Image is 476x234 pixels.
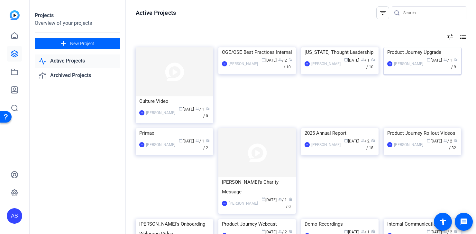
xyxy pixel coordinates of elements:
span: [DATE] [261,58,277,63]
span: / 1 [361,58,370,63]
span: radio [454,229,458,233]
h1: Active Projects [136,9,176,17]
span: / 1 [196,139,204,143]
span: [DATE] [427,139,442,143]
div: [PERSON_NAME] [394,61,423,67]
span: radio [288,58,292,62]
span: [DATE] [179,139,194,143]
span: / 9 [451,58,458,69]
span: calendar_today [344,229,348,233]
div: Demo Recordings [305,219,375,229]
span: [DATE] [179,107,194,112]
span: / 1 [444,58,452,63]
div: Product Journey Rollout Videos [387,128,458,138]
a: Active Projects [35,54,120,68]
div: Internal Communications [387,219,458,229]
div: [US_STATE] Thought Leadership [305,47,375,57]
div: MK [305,142,310,147]
div: AS [139,110,144,115]
div: [PERSON_NAME] [394,141,423,148]
span: calendar_today [179,107,183,111]
div: Primax [139,128,210,138]
div: Overview of your projects [35,19,120,27]
span: radio [454,139,458,142]
div: [PERSON_NAME] [311,141,341,148]
span: calendar_today [427,139,431,142]
div: AS [222,201,227,206]
span: / 1 [196,107,204,112]
span: group [278,229,282,233]
span: radio [371,139,375,142]
img: blue-gradient.svg [10,10,20,20]
span: / 2 [203,139,210,150]
span: calendar_today [179,139,183,142]
div: [PERSON_NAME]'s Charity Message [222,177,292,197]
span: [DATE] [344,58,359,63]
div: Projects [35,12,120,19]
span: group [196,139,199,142]
span: calendar_today [427,58,431,62]
span: radio [206,107,210,111]
span: calendar_today [261,58,265,62]
div: [PERSON_NAME] [229,61,258,67]
div: 2025 Annual Report [305,128,375,138]
span: group [444,139,447,142]
span: / 2 [361,139,370,143]
mat-icon: tune [446,33,454,41]
span: calendar_today [344,139,348,142]
div: Product Journey Upgrade [387,47,458,57]
button: New Project [35,38,120,49]
span: radio [371,229,375,233]
div: [PERSON_NAME] [146,141,175,148]
div: CGE/CSE Best Practices Internal [222,47,292,57]
mat-icon: list [459,33,466,41]
div: AS [222,61,227,66]
span: group [361,229,365,233]
mat-icon: message [460,218,468,226]
div: Culture Video [139,96,210,106]
span: [DATE] [427,58,442,63]
span: group [361,58,365,62]
div: AS [305,61,310,66]
span: New Project [70,40,94,47]
span: radio [288,229,292,233]
div: Product Journey Webcast [222,219,292,229]
span: calendar_today [344,58,348,62]
span: / 2 [278,58,287,63]
span: group [444,229,447,233]
mat-icon: add [59,40,68,48]
span: / 1 [278,198,287,202]
div: [PERSON_NAME] [229,200,258,207]
span: group [278,58,282,62]
span: calendar_today [427,229,431,233]
span: radio [206,139,210,142]
span: / 2 [444,139,452,143]
span: group [361,139,365,142]
div: [PERSON_NAME] [311,61,341,67]
div: AS [387,142,392,147]
span: group [444,58,447,62]
div: AS [139,142,144,147]
span: [DATE] [261,198,277,202]
span: radio [371,58,375,62]
div: AS [387,61,392,66]
span: calendar_today [261,197,265,201]
div: [PERSON_NAME] [146,110,175,116]
span: / 0 [203,107,210,118]
input: Search [403,9,461,17]
span: group [196,107,199,111]
span: / 0 [286,198,292,209]
a: Archived Projects [35,69,120,82]
div: AS [7,208,22,224]
mat-icon: filter_list [379,9,387,17]
mat-icon: accessibility [439,218,447,226]
span: radio [288,197,292,201]
span: calendar_today [261,229,265,233]
span: [DATE] [344,139,359,143]
span: group [278,197,282,201]
span: radio [454,58,458,62]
